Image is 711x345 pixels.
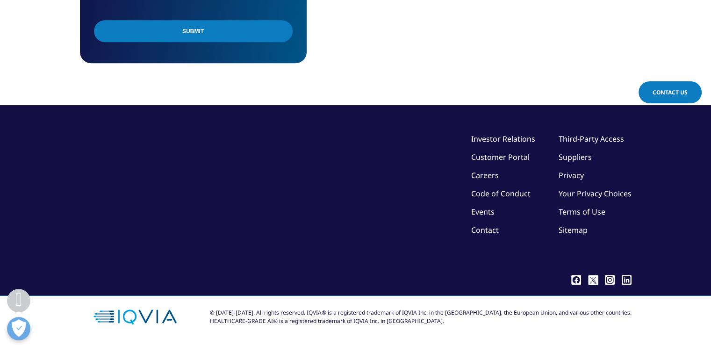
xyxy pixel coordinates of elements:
a: Careers [471,170,499,180]
a: Code of Conduct [471,188,531,199]
a: Sitemap [559,225,588,235]
div: © [DATE]-[DATE]. All rights reserved. IQVIA® is a registered trademark of IQVIA Inc. in the [GEOG... [210,309,632,325]
a: Your Privacy Choices [559,188,632,199]
a: Suppliers [559,152,592,162]
a: Contact Us [639,81,702,103]
button: Ouvrir le centre de préférences [7,317,30,340]
a: Privacy [559,170,584,180]
a: Terms of Use [559,207,605,217]
a: Investor Relations [471,134,535,144]
a: Events [471,207,495,217]
input: Submit [94,20,293,42]
a: Third-Party Access [559,134,624,144]
a: Customer Portal [471,152,530,162]
a: Contact [471,225,499,235]
span: Contact Us [653,88,688,96]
